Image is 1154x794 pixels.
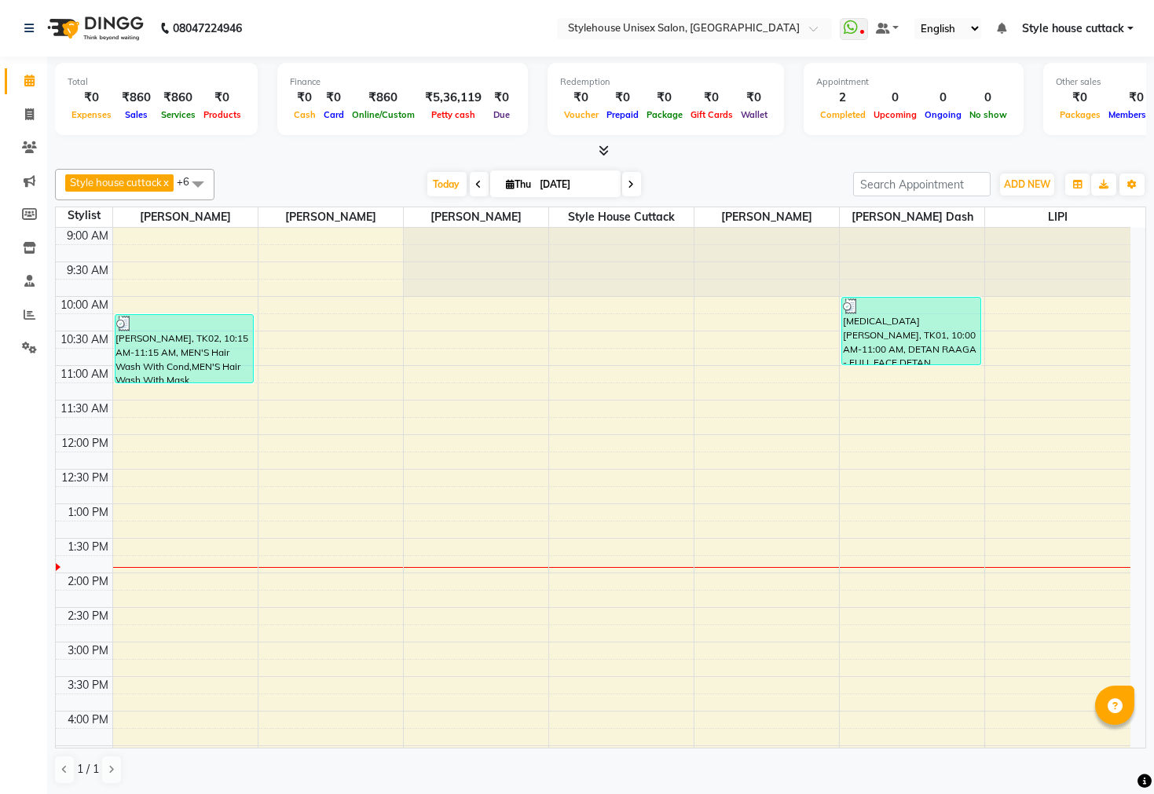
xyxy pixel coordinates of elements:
[348,89,419,107] div: ₹860
[65,573,112,590] div: 2:00 PM
[113,207,258,227] span: [PERSON_NAME]
[816,75,1011,89] div: Appointment
[560,75,771,89] div: Redemption
[1056,109,1105,120] span: Packages
[200,109,245,120] span: Products
[58,366,112,382] div: 11:00 AM
[965,89,1011,107] div: 0
[320,89,348,107] div: ₹0
[985,207,1130,227] span: LIPI
[816,109,870,120] span: Completed
[177,175,201,188] span: +6
[1000,174,1054,196] button: ADD NEW
[77,761,99,778] span: 1 / 1
[1056,89,1105,107] div: ₹0
[737,109,771,120] span: Wallet
[40,6,148,50] img: logo
[70,176,162,188] span: Style house cuttack
[643,89,687,107] div: ₹0
[427,172,467,196] span: Today
[404,207,548,227] span: [PERSON_NAME]
[200,89,245,107] div: ₹0
[157,109,200,120] span: Services
[687,89,737,107] div: ₹0
[58,331,112,348] div: 10:30 AM
[65,712,112,728] div: 4:00 PM
[64,228,112,244] div: 9:00 AM
[1022,20,1124,37] span: Style house cuttack
[694,207,839,227] span: [PERSON_NAME]
[549,207,694,227] span: Style house cuttack
[68,75,245,89] div: Total
[59,435,112,452] div: 12:00 PM
[560,89,603,107] div: ₹0
[348,109,419,120] span: Online/Custom
[290,75,515,89] div: Finance
[68,89,115,107] div: ₹0
[1004,178,1050,190] span: ADD NEW
[162,176,169,188] a: x
[687,109,737,120] span: Gift Cards
[603,89,643,107] div: ₹0
[489,109,514,120] span: Due
[419,89,488,107] div: ₹5,36,119
[65,608,112,624] div: 2:30 PM
[290,89,320,107] div: ₹0
[65,677,112,693] div: 3:30 PM
[488,89,515,107] div: ₹0
[58,297,112,313] div: 10:00 AM
[816,89,870,107] div: 2
[59,470,112,486] div: 12:30 PM
[853,172,991,196] input: Search Appointment
[173,6,242,50] b: 08047224946
[921,89,965,107] div: 0
[65,539,112,555] div: 1:30 PM
[121,109,152,120] span: Sales
[603,109,643,120] span: Prepaid
[65,746,112,763] div: 4:30 PM
[536,173,614,196] input: 2025-09-04
[258,207,403,227] span: [PERSON_NAME]
[870,89,921,107] div: 0
[427,109,479,120] span: Petty cash
[56,207,112,224] div: Stylist
[58,401,112,417] div: 11:30 AM
[965,109,1011,120] span: No show
[115,315,254,382] div: [PERSON_NAME], TK02, 10:15 AM-11:15 AM, MEN'S Hair Wash With Cond,MEN'S Hair Wash With Mask
[560,109,603,120] span: Voucher
[503,178,536,190] span: Thu
[64,262,112,279] div: 9:30 AM
[870,109,921,120] span: Upcoming
[921,109,965,120] span: Ongoing
[115,89,157,107] div: ₹860
[840,207,984,227] span: [PERSON_NAME] Dash
[643,109,687,120] span: Package
[290,109,320,120] span: Cash
[65,642,112,659] div: 3:00 PM
[842,298,980,364] div: [MEDICAL_DATA][PERSON_NAME], TK01, 10:00 AM-11:00 AM, DETAN RAAGA - FULL FACE DETAN,[DEMOGRAPHIC_...
[320,109,348,120] span: Card
[737,89,771,107] div: ₹0
[65,504,112,521] div: 1:00 PM
[157,89,200,107] div: ₹860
